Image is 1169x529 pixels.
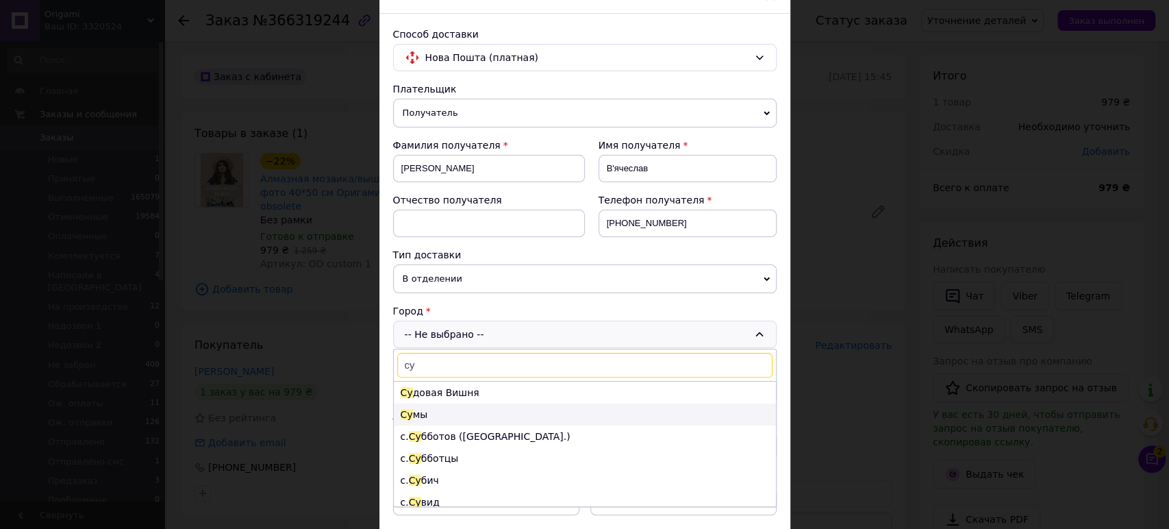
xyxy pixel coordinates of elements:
[394,404,776,426] li: мы
[409,453,421,464] span: Су
[394,382,776,404] li: довая Вишня
[393,27,777,41] div: Способ доставки
[393,140,501,151] span: Фамилия получателя
[394,426,776,447] li: с. бботов ([GEOGRAPHIC_DATA].)
[425,50,749,65] span: Нова Пошта (платная)
[393,304,777,318] div: Город
[394,491,776,513] li: с. вид
[394,469,776,491] li: с. бич
[401,409,413,420] span: Су
[393,264,777,293] span: В отделении
[401,387,413,398] span: Су
[599,140,681,151] span: Имя получателя
[397,353,772,378] input: Найти
[393,321,777,348] div: -- Не выбрано --
[409,475,421,486] span: Су
[393,99,777,127] span: Получатель
[409,431,421,442] span: Су
[599,210,777,237] input: +380
[599,195,705,206] span: Телефон получателя
[394,447,776,469] li: с. бботцы
[393,195,502,206] span: Отчество получателя
[393,84,457,95] span: Плательщик
[409,497,421,508] span: Су
[393,249,462,260] span: Тип доставки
